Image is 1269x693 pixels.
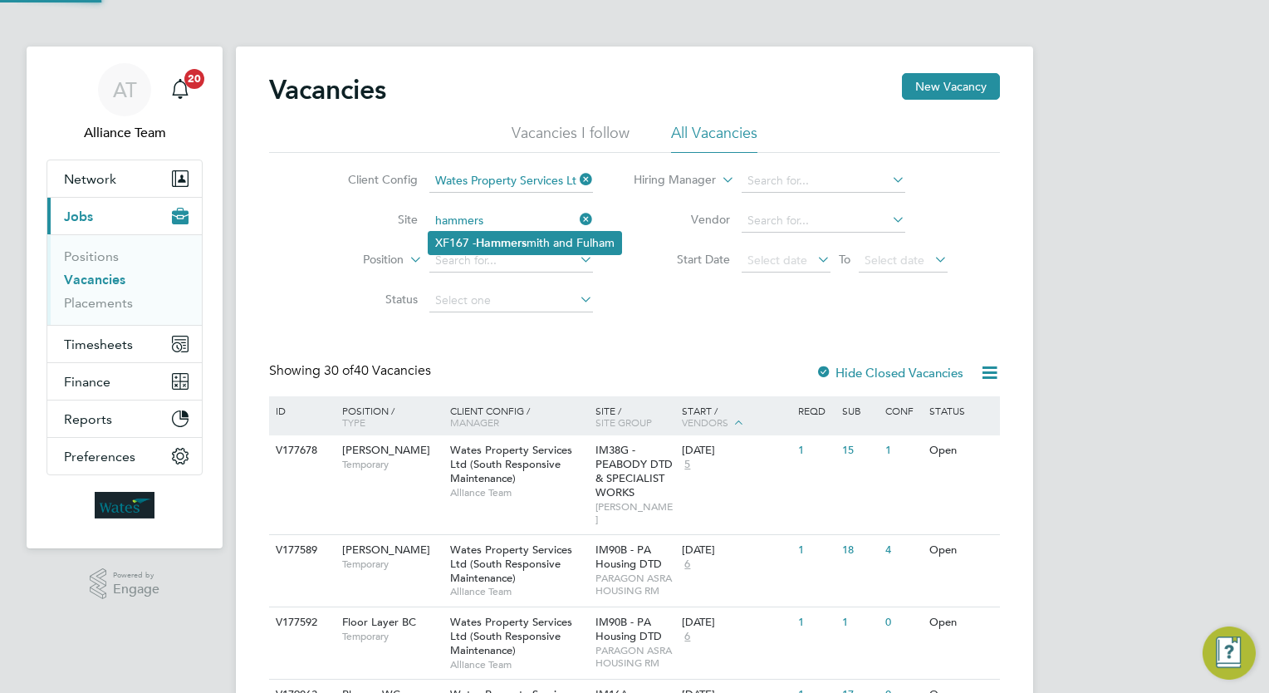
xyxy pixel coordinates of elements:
div: [DATE] [682,543,790,558]
div: 4 [881,535,924,566]
span: [PERSON_NAME] [595,500,674,526]
input: Search for... [429,209,593,233]
a: Placements [64,295,133,311]
span: AT [113,79,137,101]
input: Select one [429,289,593,312]
div: Conf [881,396,924,425]
div: Sub [838,396,881,425]
button: Finance [47,363,202,400]
div: 1 [794,607,837,638]
span: Alliance Team [450,658,587,671]
span: Wates Property Services Ltd (South Responsive Maintenance) [450,443,572,485]
div: Client Config / [446,396,591,436]
span: Manager [450,415,499,429]
span: IM90B - PA Housing DTD [595,543,662,571]
span: Alliance Team [450,486,587,499]
label: Site [322,212,418,227]
span: Temporary [342,630,442,643]
span: PARAGON ASRA HOUSING RM [595,644,674,670]
div: Site / [591,396,679,436]
li: All Vacancies [671,123,757,153]
button: Reports [47,401,202,437]
h2: Vacancies [269,73,386,106]
div: Position / [330,396,446,436]
div: Start / [678,396,794,438]
a: Go to home page [47,492,203,519]
span: Floor Layer BC [342,615,416,629]
span: Timesheets [64,337,133,352]
div: Showing [269,362,434,380]
li: Vacancies I follow [512,123,630,153]
button: Jobs [47,198,202,234]
label: Position [308,252,404,268]
span: [PERSON_NAME] [342,443,430,457]
span: Select date [747,253,807,268]
span: 20 [184,69,204,89]
div: Status [925,396,997,425]
div: 1 [881,435,924,466]
span: Wates Property Services Ltd (South Responsive Maintenance) [450,543,572,585]
div: 1 [794,535,837,566]
span: Alliance Team [47,123,203,143]
input: Search for... [429,249,593,273]
label: Hiring Manager [620,172,716,189]
div: V177678 [272,435,330,466]
div: ID [272,396,330,425]
input: Search for... [429,170,593,193]
img: wates-logo-retina.png [95,492,154,519]
div: V177592 [272,607,330,638]
button: Engage Resource Center [1203,627,1256,680]
button: Timesheets [47,326,202,362]
span: IM90B - PA Housing DTD [595,615,662,643]
label: Status [322,292,418,307]
label: Client Config [322,172,418,187]
label: Vendor [634,212,730,227]
b: Hammers [476,236,527,250]
span: 6 [682,630,693,644]
div: [DATE] [682,616,790,630]
input: Search for... [742,170,905,193]
span: 5 [682,458,693,472]
span: Powered by [113,568,159,582]
div: V177589 [272,535,330,566]
button: Network [47,160,202,197]
span: Network [64,171,116,187]
span: IM38G - PEABODY DTD & SPECIALIST WORKS [595,443,673,499]
div: 18 [838,535,881,566]
div: Open [925,607,997,638]
a: 20 [164,63,197,116]
span: Wates Property Services Ltd (South Responsive Maintenance) [450,615,572,657]
span: Jobs [64,209,93,224]
span: To [834,248,855,270]
label: Start Date [634,252,730,267]
div: 15 [838,435,881,466]
span: Vendors [682,415,728,429]
button: Preferences [47,438,202,474]
div: Jobs [47,234,202,325]
span: [PERSON_NAME] [342,543,430,557]
span: 40 Vacancies [324,362,431,379]
div: Open [925,435,997,466]
span: Finance [64,374,110,390]
div: 1 [838,607,881,638]
span: Type [342,415,365,429]
span: PARAGON ASRA HOUSING RM [595,572,674,597]
span: Temporary [342,458,442,471]
li: XF167 - mith and Fulham [429,232,621,254]
span: Site Group [595,415,652,429]
span: Reports [64,411,112,427]
a: Vacancies [64,272,125,288]
div: Open [925,535,997,566]
a: Positions [64,248,119,264]
div: Reqd [794,396,837,425]
span: Select date [865,253,924,268]
div: 1 [794,435,837,466]
label: Hide Closed Vacancies [816,365,963,381]
span: 30 of [324,362,354,379]
span: Engage [113,582,159,597]
span: Alliance Team [450,585,587,598]
span: 6 [682,558,693,572]
a: Powered byEngage [90,568,160,600]
span: Preferences [64,449,135,464]
nav: Main navigation [27,47,223,548]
